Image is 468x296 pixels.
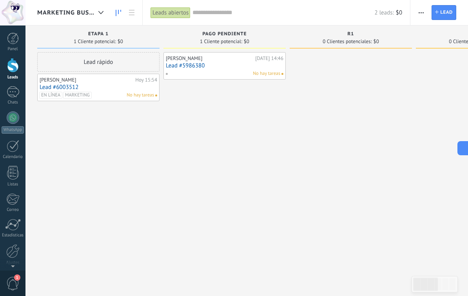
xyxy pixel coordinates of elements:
div: [DATE] 14:46 [255,55,283,62]
div: PAGO PENDIENTE [167,31,282,38]
span: 1 Cliente potencial: [200,39,242,44]
span: 0 Clientes potenciales: [323,39,372,44]
div: Estadísticas [2,233,24,238]
span: $0 [374,39,379,44]
span: 1 [14,274,20,281]
span: ETAPA 1 [88,31,109,37]
span: PAGO PENDIENTE [202,31,247,37]
span: $0 [396,9,402,16]
a: Lead #5986380 [166,62,283,69]
span: No hay tareas [253,70,280,77]
a: Lead [432,5,456,20]
span: No hay tareas [127,92,154,99]
a: Leads [112,5,125,20]
div: Hoy 15:54 [135,77,157,83]
div: Panel [2,47,24,52]
span: Lead [440,5,453,20]
div: Leads abiertos [151,7,190,18]
a: Lista [125,5,138,20]
div: Listas [2,182,24,187]
div: Leads [2,75,24,80]
span: R1 [348,31,354,37]
span: EN LÍNEA [39,92,62,99]
span: No hay nada asignado [155,94,157,96]
div: Calendario [2,154,24,160]
div: R1 [294,31,408,38]
a: Lead #6003512 [40,84,157,91]
span: $0 [118,39,123,44]
span: MARKETING [63,92,92,99]
div: Correo [2,207,24,212]
div: Chats [2,100,24,105]
span: MARKETING BUSSINES [37,9,95,16]
span: $0 [244,39,249,44]
button: Más [415,5,427,20]
div: [PERSON_NAME] [40,77,133,83]
div: [PERSON_NAME] [166,55,253,62]
div: Lead rápido [37,52,160,72]
div: ETAPA 1 [41,31,156,38]
span: 2 leads: [375,9,394,16]
span: 1 Cliente potencial: [74,39,116,44]
div: WhatsApp [2,126,24,134]
span: No hay nada asignado [281,73,283,75]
